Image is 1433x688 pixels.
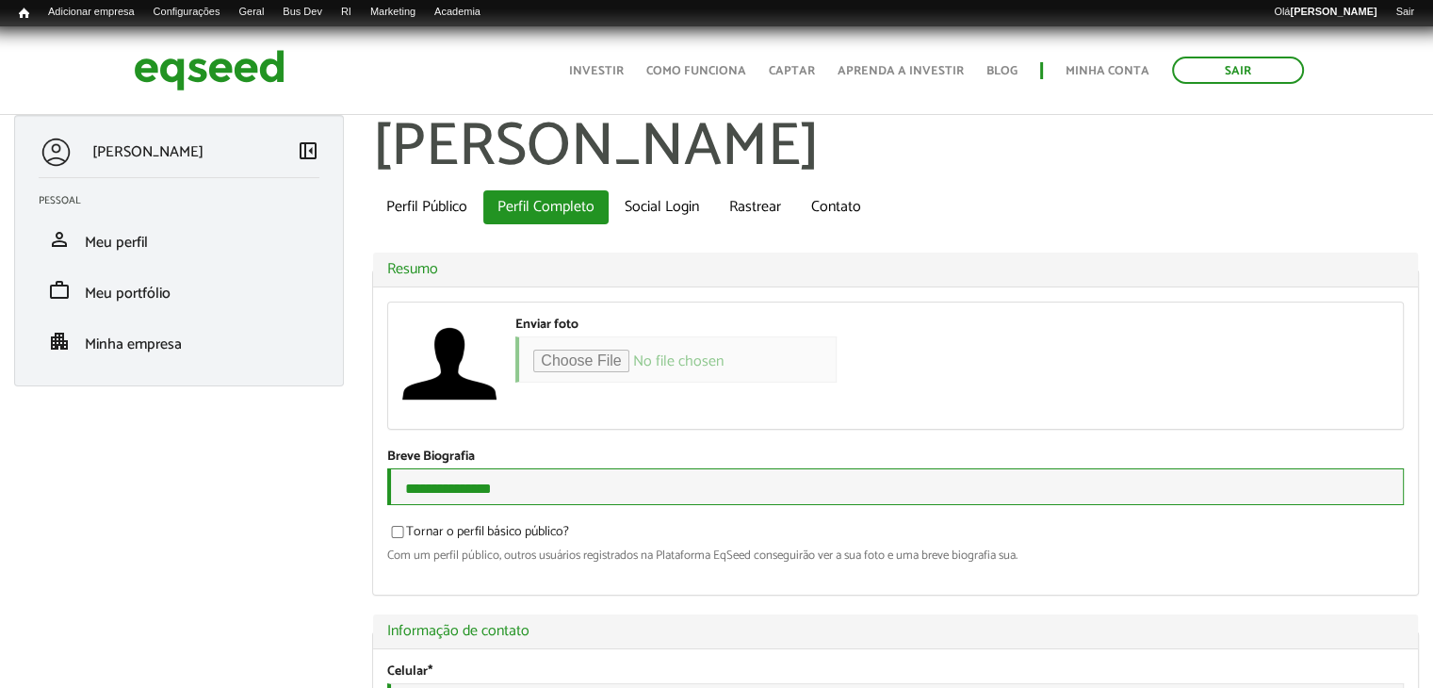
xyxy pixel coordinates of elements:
[48,330,71,352] span: apartment
[425,5,490,20] a: Academia
[387,526,569,545] label: Tornar o perfil básico público?
[297,139,319,166] a: Colapsar menu
[332,5,361,20] a: RI
[483,190,609,224] a: Perfil Completo
[48,228,71,251] span: person
[39,279,319,302] a: workMeu portfólio
[85,332,182,357] span: Minha empresa
[134,45,285,95] img: EqSeed
[85,281,171,306] span: Meu portfólio
[48,279,71,302] span: work
[39,330,319,352] a: apartmentMinha empresa
[387,665,432,679] label: Celular
[387,549,1404,562] div: Com um perfil público, outros usuários registrados na Plataforma EqSeed conseguirão ver a sua fot...
[387,624,1404,639] a: Informação de contato
[797,190,875,224] a: Contato
[387,450,475,464] label: Breve Biografia
[144,5,230,20] a: Configurações
[611,190,713,224] a: Social Login
[569,65,624,77] a: Investir
[24,265,334,316] li: Meu portfólio
[39,228,319,251] a: personMeu perfil
[297,139,319,162] span: left_panel_close
[387,262,1404,277] a: Resumo
[229,5,273,20] a: Geral
[39,195,334,206] h2: Pessoal
[19,7,29,20] span: Início
[273,5,332,20] a: Bus Dev
[646,65,746,77] a: Como funciona
[402,317,497,411] a: Ver perfil do usuário.
[9,5,39,23] a: Início
[515,319,578,332] label: Enviar foto
[381,526,415,538] input: Tornar o perfil básico público?
[1264,5,1386,20] a: Olá[PERSON_NAME]
[402,317,497,411] img: Foto de LEANDRO BORGES
[39,5,144,20] a: Adicionar empresa
[372,190,481,224] a: Perfil Público
[24,316,334,367] li: Minha empresa
[92,143,204,161] p: [PERSON_NAME]
[85,230,148,255] span: Meu perfil
[372,115,1419,181] h1: [PERSON_NAME]
[428,661,432,682] span: Este campo é obrigatório.
[769,65,815,77] a: Captar
[838,65,964,77] a: Aprenda a investir
[1386,5,1424,20] a: Sair
[1290,6,1376,17] strong: [PERSON_NAME]
[1172,57,1304,84] a: Sair
[715,190,795,224] a: Rastrear
[24,214,334,265] li: Meu perfil
[1066,65,1149,77] a: Minha conta
[986,65,1018,77] a: Blog
[361,5,425,20] a: Marketing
